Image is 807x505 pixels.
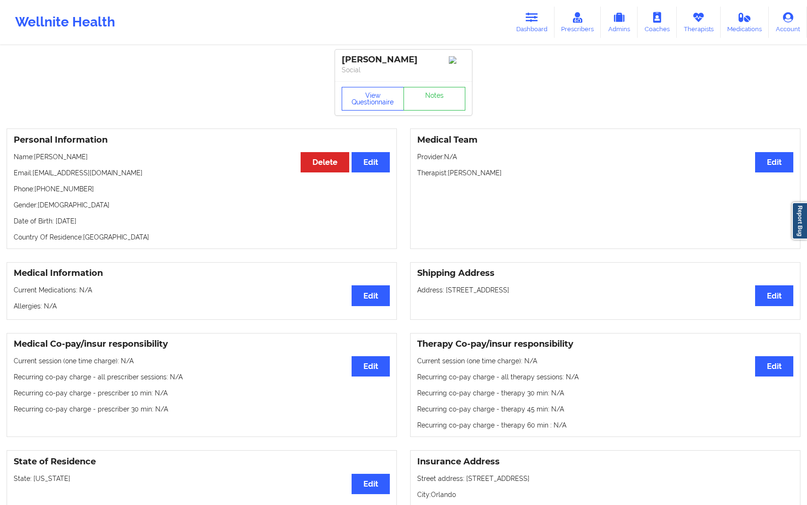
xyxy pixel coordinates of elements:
a: Dashboard [509,7,555,38]
a: Therapists [677,7,721,38]
a: Account [769,7,807,38]
h3: Shipping Address [417,268,793,279]
button: Edit [755,285,793,306]
button: Edit [352,285,390,306]
p: Phone: [PHONE_NUMBER] [14,184,390,194]
a: Medications [721,7,769,38]
a: Report Bug [792,202,807,240]
p: Current session (one time charge): N/A [417,356,793,366]
button: Edit [352,356,390,377]
button: Delete [301,152,349,172]
h3: Therapy Co-pay/insur responsibility [417,339,793,350]
p: Email: [EMAIL_ADDRESS][DOMAIN_NAME] [14,168,390,178]
button: View Questionnaire [342,87,404,111]
p: Allergies: N/A [14,301,390,311]
p: Recurring co-pay charge - all therapy sessions : N/A [417,372,793,382]
h3: Personal Information [14,135,390,146]
p: Social [342,65,465,75]
button: Edit [755,356,793,377]
img: Image%2Fplaceholer-image.png [449,56,465,64]
p: Recurring co-pay charge - all prescriber sessions : N/A [14,372,390,382]
h3: State of Residence [14,456,390,467]
h3: Medical Information [14,268,390,279]
a: Coaches [638,7,677,38]
p: Recurring co-pay charge - therapy 30 min : N/A [417,388,793,398]
h3: Medical Team [417,135,793,146]
button: Edit [352,152,390,172]
p: Recurring co-pay charge - therapy 45 min : N/A [417,404,793,414]
div: [PERSON_NAME] [342,54,465,65]
p: Recurring co-pay charge - prescriber 10 min : N/A [14,388,390,398]
p: Current Medications: N/A [14,285,390,295]
h3: Insurance Address [417,456,793,467]
button: Edit [352,474,390,494]
a: Admins [601,7,638,38]
p: Provider: N/A [417,152,793,162]
p: Street address: [STREET_ADDRESS] [417,474,793,483]
p: Current session (one time charge): N/A [14,356,390,366]
p: Therapist: [PERSON_NAME] [417,168,793,178]
a: Prescribers [555,7,601,38]
a: Notes [403,87,466,111]
h3: Medical Co-pay/insur responsibility [14,339,390,350]
p: Date of Birth: [DATE] [14,216,390,226]
p: Recurring co-pay charge - prescriber 30 min : N/A [14,404,390,414]
button: Edit [755,152,793,172]
p: State: [US_STATE] [14,474,390,483]
p: Address: [STREET_ADDRESS] [417,285,793,295]
p: Name: [PERSON_NAME] [14,152,390,162]
p: City: Orlando [417,490,793,499]
p: Gender: [DEMOGRAPHIC_DATA] [14,200,390,210]
p: Country Of Residence: [GEOGRAPHIC_DATA] [14,232,390,242]
p: Recurring co-pay charge - therapy 60 min : N/A [417,420,793,430]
